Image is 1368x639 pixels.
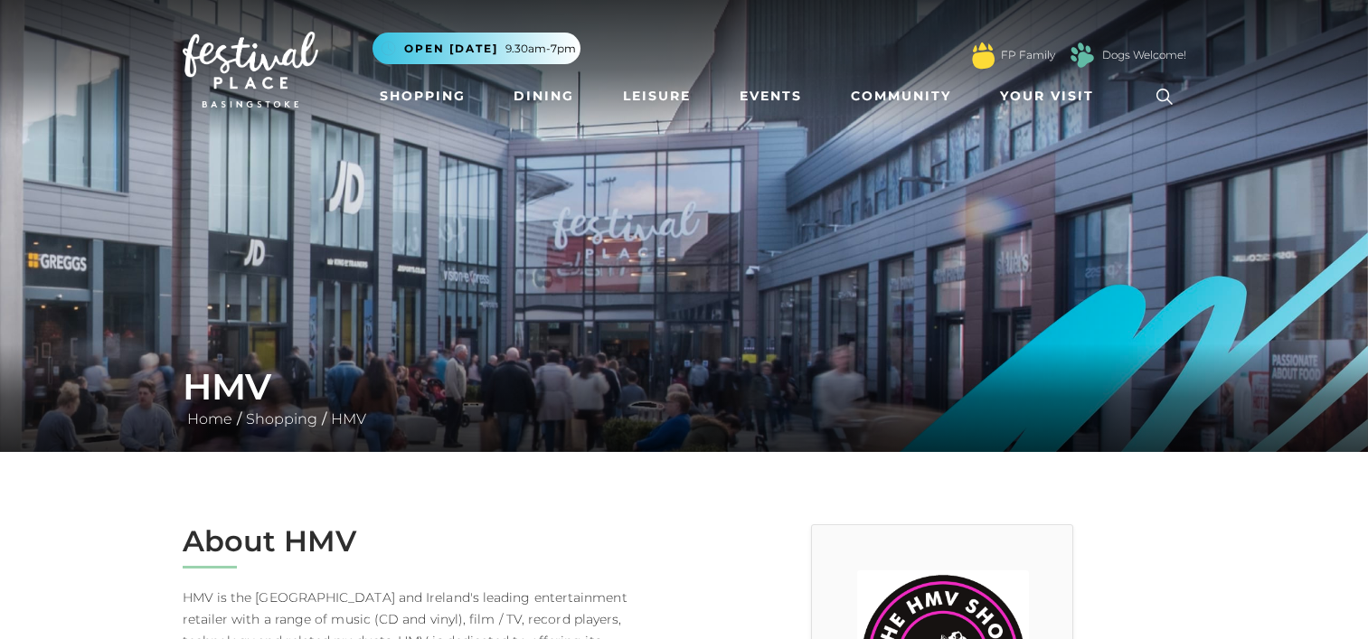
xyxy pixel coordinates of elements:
[506,80,581,113] a: Dining
[183,410,237,428] a: Home
[326,410,371,428] a: HMV
[616,80,698,113] a: Leisure
[1001,47,1055,63] a: FP Family
[844,80,958,113] a: Community
[373,80,473,113] a: Shopping
[732,80,809,113] a: Events
[1000,87,1094,106] span: Your Visit
[404,41,498,57] span: Open [DATE]
[993,80,1110,113] a: Your Visit
[183,524,671,559] h2: About HMV
[505,41,576,57] span: 9.30am-7pm
[1102,47,1186,63] a: Dogs Welcome!
[373,33,580,64] button: Open [DATE] 9.30am-7pm
[183,365,1186,409] h1: HMV
[169,365,1200,430] div: / /
[241,410,322,428] a: Shopping
[183,32,318,108] img: Festival Place Logo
